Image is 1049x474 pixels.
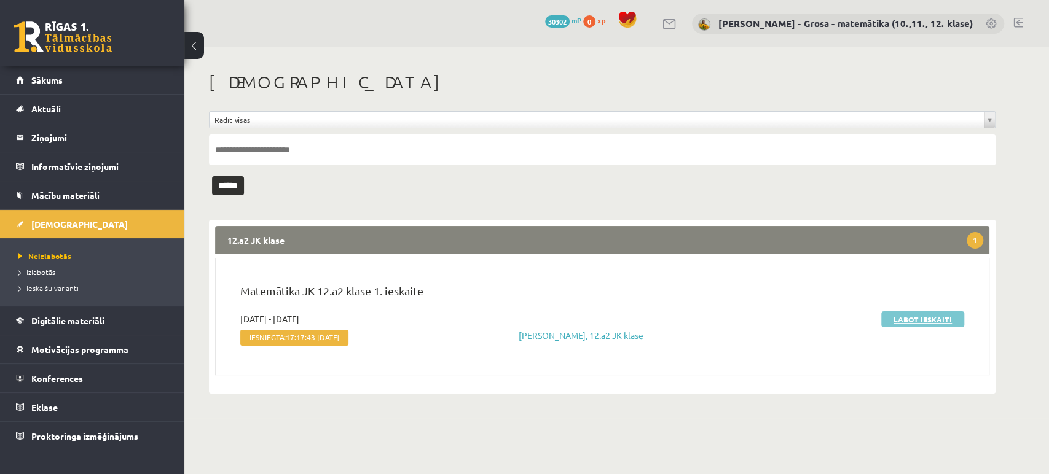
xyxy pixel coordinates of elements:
span: 17:17:43 [DATE] [286,333,339,341]
span: Neizlabotās [18,251,71,261]
a: Informatīvie ziņojumi [16,152,169,181]
span: Ieskaišu varianti [18,283,79,293]
a: Proktoringa izmēģinājums [16,422,169,450]
h1: [DEMOGRAPHIC_DATA] [209,72,996,93]
a: [PERSON_NAME] - Grosa - matemātika (10.,11., 12. klase) [718,17,973,29]
legend: 12.a2 JK klase [215,226,989,254]
span: xp [597,15,605,25]
a: Neizlabotās [18,251,172,262]
a: Eklase [16,393,169,421]
span: Proktoringa izmēģinājums [31,430,138,441]
a: [DEMOGRAPHIC_DATA] [16,210,169,238]
a: 0 xp [583,15,611,25]
span: Aktuāli [31,103,61,114]
span: Konferences [31,373,83,384]
span: 1 [967,232,983,249]
a: Ziņojumi [16,123,169,152]
span: Izlabotās [18,267,55,277]
a: Izlabotās [18,266,172,278]
span: 0 [583,15,595,28]
a: Mācību materiāli [16,181,169,209]
span: Digitālie materiāli [31,315,104,326]
a: Rīgas 1. Tālmācības vidusskola [14,21,112,52]
a: Ieskaišu varianti [18,282,172,293]
span: Sākums [31,74,63,85]
span: Eklase [31,402,58,413]
a: Digitālie materiāli [16,306,169,335]
span: Iesniegta: [240,330,348,346]
legend: Informatīvie ziņojumi [31,152,169,181]
span: 30302 [545,15,570,28]
span: [DEMOGRAPHIC_DATA] [31,219,128,230]
span: Motivācijas programma [31,344,128,355]
a: Motivācijas programma [16,335,169,363]
a: [PERSON_NAME], 12.a2 JK klase [519,330,643,341]
a: Rādīt visas [210,112,995,128]
img: Laima Tukāne - Grosa - matemātika (10.,11., 12. klase) [698,18,710,31]
span: mP [572,15,581,25]
a: Sākums [16,66,169,94]
legend: Ziņojumi [31,123,169,152]
p: Matemātika JK 12.a2 klase 1. ieskaite [240,282,964,305]
a: 30302 mP [545,15,581,25]
a: Konferences [16,364,169,392]
span: [DATE] - [DATE] [240,313,299,325]
span: Mācību materiāli [31,190,100,201]
a: Labot ieskaiti [881,311,964,327]
a: Aktuāli [16,95,169,123]
span: Rādīt visas [214,112,979,128]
